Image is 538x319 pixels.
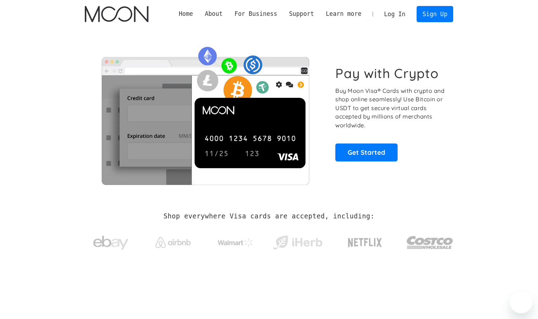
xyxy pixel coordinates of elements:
img: iHerb [271,234,324,252]
a: Sign Up [417,6,453,22]
a: Get Started [335,143,398,161]
img: ebay [93,232,128,254]
img: Moon Logo [85,6,148,22]
a: home [85,6,148,22]
img: Moon Cards let you spend your crypto anywhere Visa is accepted. [85,42,326,185]
a: Home [173,9,199,18]
a: Costco [406,222,454,259]
h2: Shop everywhere Visa cards are accepted, including: [164,212,374,220]
a: Netflix [334,227,397,255]
iframe: Button to launch messaging window [510,291,532,313]
div: Support [289,9,314,18]
a: Log In [378,6,411,22]
div: For Business [229,9,283,18]
div: About [199,9,228,18]
img: Netflix [347,234,382,251]
div: Learn more [320,9,367,18]
img: Walmart [218,238,253,247]
a: Walmart [209,231,261,250]
a: ebay [85,225,137,257]
a: iHerb [271,227,324,255]
a: Airbnb [147,230,199,251]
div: For Business [234,9,277,18]
div: Support [283,9,320,18]
img: Costco [406,229,454,256]
div: About [205,9,223,18]
p: Buy Moon Visa® Cards with crypto and shop online seamlessly! Use Bitcoin or USDT to get secure vi... [335,87,445,130]
h1: Pay with Crypto [335,65,439,81]
img: Airbnb [156,237,191,248]
div: Learn more [326,9,361,18]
